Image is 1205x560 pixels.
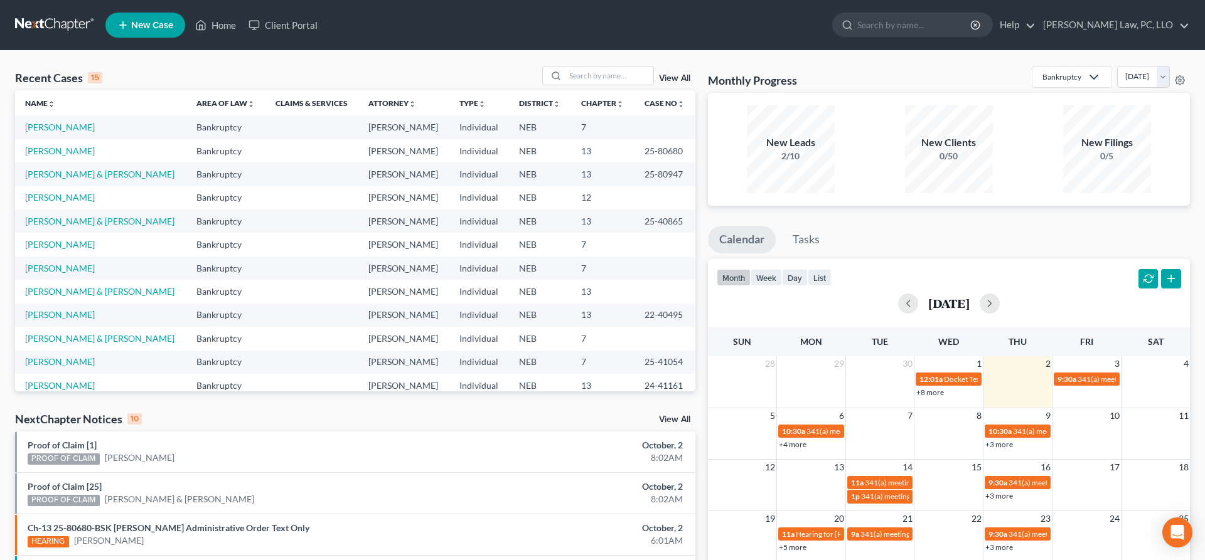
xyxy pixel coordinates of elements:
button: week [751,269,782,286]
div: 15 [88,72,102,83]
div: New Leads [747,135,835,150]
span: 6 [838,408,845,423]
span: 24 [1108,511,1121,526]
span: 9:30a [988,529,1007,539]
td: Individual [449,304,509,327]
td: Bankruptcy [186,304,265,327]
span: New Case [131,21,173,30]
span: 12:01a [919,374,943,384]
a: [PERSON_NAME] & [PERSON_NAME] [105,493,254,505]
a: [PERSON_NAME] [74,534,144,547]
span: Wed [938,336,959,347]
a: [PERSON_NAME] [25,239,95,250]
span: 341(a) meeting for [PERSON_NAME] [1009,529,1130,539]
span: 11a [851,478,864,487]
div: 2/10 [747,150,835,162]
th: Claims & Services [265,90,358,115]
a: [PERSON_NAME] [25,380,95,391]
span: Sat [1148,336,1164,347]
span: 9:30a [988,478,1007,487]
td: NEB [509,351,571,374]
a: +5 more [779,542,806,552]
a: +3 more [985,491,1013,500]
a: [PERSON_NAME] [25,122,95,132]
span: 25 [1177,511,1190,526]
td: 7 [571,233,635,256]
div: New Filings [1063,135,1151,150]
span: 9:30a [1058,374,1076,384]
td: [PERSON_NAME] [358,186,449,209]
a: Proof of Claim [1] [28,440,97,450]
i: unfold_more [48,100,55,108]
td: Bankruptcy [186,139,265,162]
h2: [DATE] [928,297,970,310]
a: Districtunfold_more [519,98,560,108]
a: Client Portal [242,14,324,36]
td: Bankruptcy [186,115,265,139]
a: Proof of Claim [25] [28,481,102,492]
td: 22-40495 [635,304,695,327]
span: 18 [1177,460,1190,475]
td: 13 [571,280,635,303]
span: 8 [975,408,983,423]
a: [PERSON_NAME] & [PERSON_NAME] [25,216,174,226]
span: 10 [1108,408,1121,423]
td: 7 [571,115,635,139]
td: Bankruptcy [186,233,265,256]
td: 13 [571,162,635,186]
td: Bankruptcy [186,186,265,209]
td: [PERSON_NAME] [358,162,449,186]
a: [PERSON_NAME] [25,192,95,203]
td: 25-80680 [635,139,695,162]
span: 341(a) meeting for [PERSON_NAME] [1078,374,1199,384]
td: [PERSON_NAME] [358,351,449,374]
span: 341(a) meeting for [PERSON_NAME] [1013,426,1134,436]
td: NEB [509,327,571,350]
td: NEB [509,256,571,280]
h3: Monthly Progress [708,73,797,88]
a: Chapterunfold_more [581,98,624,108]
a: [PERSON_NAME] [25,145,95,156]
a: Help [993,14,1036,36]
td: 25-41054 [635,351,695,374]
span: 341(a) meeting for [PERSON_NAME] [861,492,982,501]
td: Individual [449,374,509,397]
div: Bankruptcy [1042,71,1081,82]
button: day [782,269,808,286]
span: 21 [901,511,914,526]
td: Individual [449,162,509,186]
a: Tasks [781,226,831,253]
a: Case Nounfold_more [645,98,685,108]
span: 17 [1108,460,1121,475]
td: [PERSON_NAME] [358,233,449,256]
td: Individual [449,186,509,209]
span: 7 [906,408,914,423]
td: NEB [509,115,571,139]
td: Bankruptcy [186,209,265,233]
div: Recent Cases [15,70,102,85]
span: Fri [1080,336,1093,347]
div: 0/50 [905,150,993,162]
td: Individual [449,115,509,139]
div: 0/5 [1063,150,1151,162]
a: [PERSON_NAME] [25,263,95,273]
div: 6:01AM [473,534,683,547]
td: Bankruptcy [186,374,265,397]
span: 3 [1113,356,1121,371]
span: 5 [769,408,776,423]
a: [PERSON_NAME] [25,356,95,367]
span: 341(a) meeting for [PERSON_NAME] [1009,478,1130,487]
div: PROOF OF CLAIM [28,495,100,506]
td: 7 [571,256,635,280]
span: 11 [1177,408,1190,423]
span: Docket Text: for [PERSON_NAME] [944,374,1056,384]
a: Area of Lawunfold_more [196,98,255,108]
td: 7 [571,351,635,374]
td: [PERSON_NAME] [358,304,449,327]
span: Sun [733,336,751,347]
a: +3 more [985,440,1013,449]
a: +4 more [779,440,806,449]
span: 341(a) meeting for [PERSON_NAME] & [PERSON_NAME] [865,478,1052,487]
div: New Clients [905,135,993,150]
td: Individual [449,327,509,350]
